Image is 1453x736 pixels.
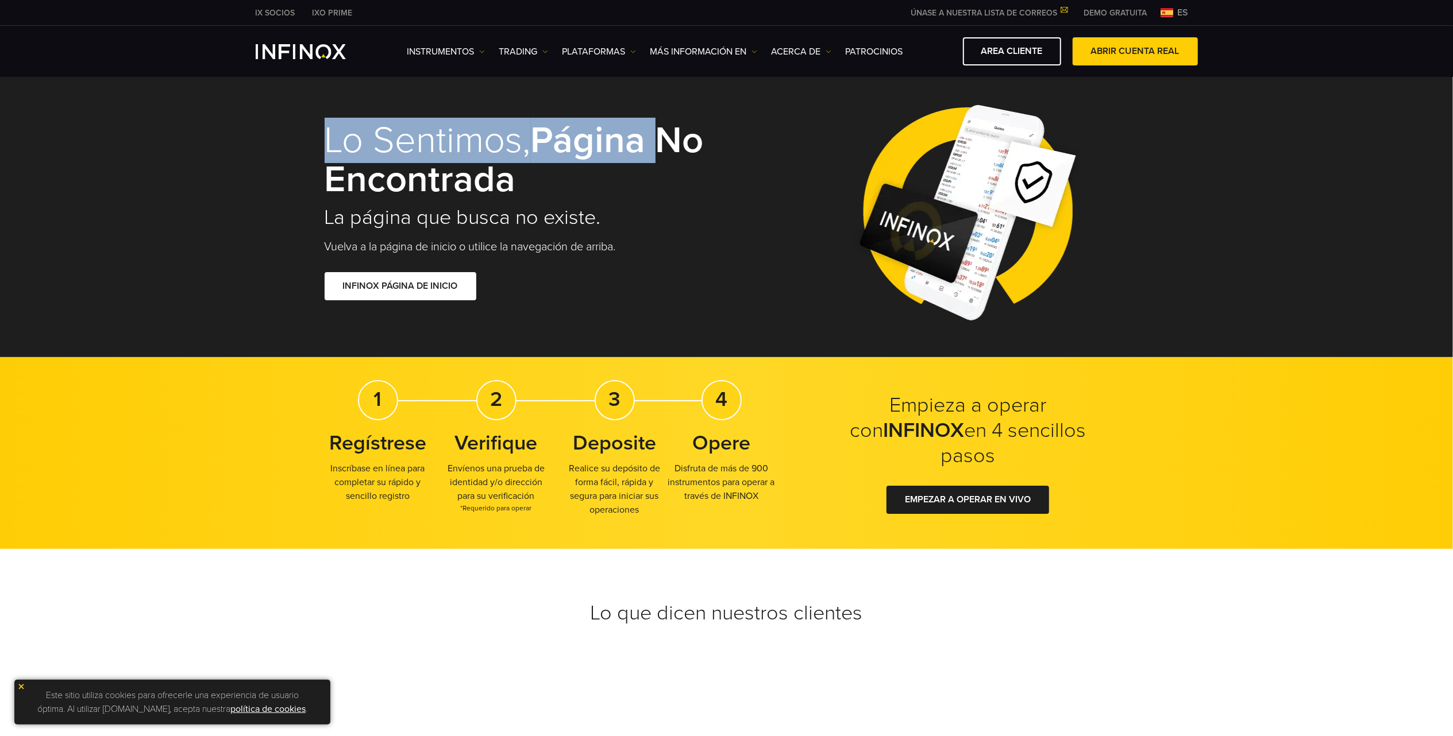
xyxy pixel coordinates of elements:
img: yellow close icon [17,683,25,691]
a: INFINOX [304,7,361,19]
a: INFINOX [247,7,304,19]
strong: Deposite [573,431,656,455]
p: Envíenos una prueba de identidad y/o dirección para su verificación [443,462,550,513]
p: Vuelva a la página de inicio o utilice la navegación de arriba. [325,239,711,255]
p: Realice su depósito de forma fácil, rápida y segura para iniciar sus operaciones [561,462,668,517]
h2: Lo que dicen nuestros clientes [325,601,1129,626]
span: es [1173,6,1193,20]
strong: Opere [692,431,750,455]
a: Patrocinios [846,45,903,59]
a: ABRIR CUENTA REAL [1073,37,1198,65]
a: EMPEZAR A OPERAR EN VIVO [887,486,1049,514]
strong: 1 [374,387,382,412]
a: Más información en [650,45,757,59]
h2: La página que busca no existe. [325,205,711,230]
a: Instrumentos [407,45,485,59]
strong: Verifique [455,431,538,455]
p: Disfruta de más de 900 instrumentos para operar a través de INFINOX [668,462,775,503]
a: TRADING [499,45,548,59]
a: INFINOX PÁGINA DE INICIO [325,272,476,300]
strong: 2 [490,387,502,412]
h1: Lo sentimos, [325,121,711,200]
a: AREA CLIENTE [963,37,1061,65]
a: PLATAFORMAS [562,45,636,59]
p: Inscríbase en línea para completar su rápido y sencillo registro [325,462,431,503]
a: ÚNASE A NUESTRA LISTA DE CORREOS [903,8,1076,18]
strong: 4 [715,387,727,412]
p: Este sitio utiliza cookies para ofrecerle una experiencia de usuario óptima. Al utilizar [DOMAIN_... [20,685,325,719]
a: INFINOX MENU [1076,7,1156,19]
strong: 3 [608,387,620,412]
h2: Empieza a operar con en 4 sencillos pasos [824,393,1112,468]
strong: INFINOX [883,418,964,443]
span: *Requerido para operar [443,503,550,513]
strong: Regístrese [329,431,426,455]
a: política de cookies [230,703,306,715]
strong: página no encontrada [325,118,704,202]
a: ACERCA DE [772,45,831,59]
a: INFINOX Logo [256,44,373,59]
